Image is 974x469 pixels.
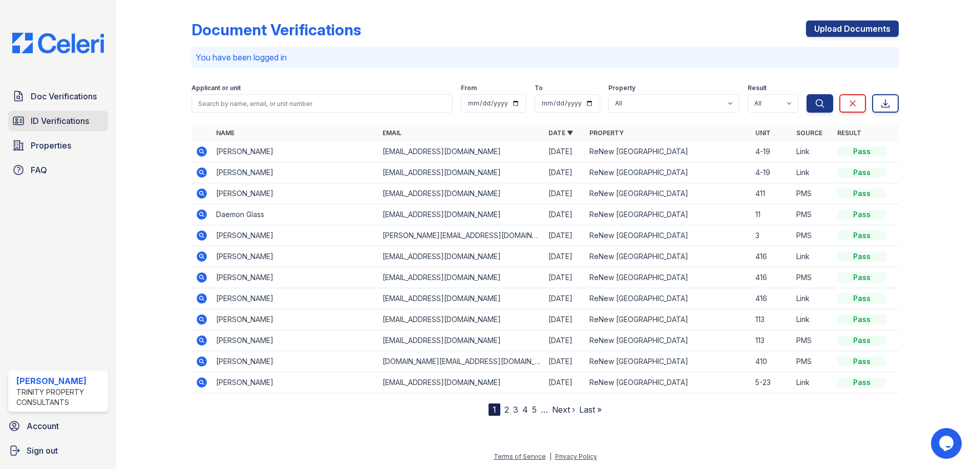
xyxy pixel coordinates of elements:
div: | [549,453,552,460]
td: ReNew [GEOGRAPHIC_DATA] [585,330,751,351]
td: Link [792,246,833,267]
td: [DATE] [544,288,585,309]
td: [PERSON_NAME] [212,183,378,204]
td: ReNew [GEOGRAPHIC_DATA] [585,183,751,204]
span: … [541,403,548,416]
td: [PERSON_NAME][EMAIL_ADDRESS][DOMAIN_NAME] [378,225,544,246]
td: ReNew [GEOGRAPHIC_DATA] [585,162,751,183]
td: ReNew [GEOGRAPHIC_DATA] [585,204,751,225]
td: 410 [751,351,792,372]
td: [DATE] [544,225,585,246]
a: Unit [755,129,771,137]
span: ID Verifications [31,115,89,127]
td: [PERSON_NAME] [212,141,378,162]
td: PMS [792,225,833,246]
td: [EMAIL_ADDRESS][DOMAIN_NAME] [378,141,544,162]
td: [DATE] [544,162,585,183]
td: [DATE] [544,246,585,267]
a: Date ▼ [548,129,573,137]
div: Pass [837,356,886,367]
td: [DATE] [544,183,585,204]
p: You have been logged in [196,51,895,63]
div: Pass [837,377,886,388]
td: [DOMAIN_NAME][EMAIL_ADDRESS][DOMAIN_NAME] [378,351,544,372]
a: ID Verifications [8,111,108,131]
td: PMS [792,351,833,372]
td: [EMAIL_ADDRESS][DOMAIN_NAME] [378,267,544,288]
a: Next › [552,404,575,415]
div: Pass [837,209,886,220]
a: Result [837,129,861,137]
td: [DATE] [544,267,585,288]
td: [EMAIL_ADDRESS][DOMAIN_NAME] [378,162,544,183]
label: To [535,84,543,92]
td: [EMAIL_ADDRESS][DOMAIN_NAME] [378,204,544,225]
div: Pass [837,293,886,304]
td: 411 [751,183,792,204]
td: 416 [751,246,792,267]
td: [DATE] [544,141,585,162]
td: 4-19 [751,162,792,183]
td: [EMAIL_ADDRESS][DOMAIN_NAME] [378,372,544,393]
td: [PERSON_NAME] [212,309,378,330]
td: [PERSON_NAME] [212,330,378,351]
label: Property [608,84,636,92]
td: ReNew [GEOGRAPHIC_DATA] [585,225,751,246]
td: [DATE] [544,351,585,372]
a: Property [589,129,624,137]
td: Link [792,372,833,393]
span: FAQ [31,164,47,176]
td: ReNew [GEOGRAPHIC_DATA] [585,351,751,372]
td: PMS [792,204,833,225]
td: PMS [792,183,833,204]
td: Link [792,288,833,309]
div: Pass [837,314,886,325]
a: Privacy Policy [555,453,597,460]
td: [PERSON_NAME] [212,246,378,267]
a: 2 [504,404,509,415]
td: [DATE] [544,372,585,393]
a: FAQ [8,160,108,180]
td: ReNew [GEOGRAPHIC_DATA] [585,288,751,309]
img: CE_Logo_Blue-a8612792a0a2168367f1c8372b55b34899dd931a85d93a1a3d3e32e68fde9ad4.png [4,33,112,53]
td: ReNew [GEOGRAPHIC_DATA] [585,309,751,330]
span: Sign out [27,444,58,457]
td: 113 [751,330,792,351]
div: Trinity Property Consultants [16,387,104,408]
td: [EMAIL_ADDRESS][DOMAIN_NAME] [378,288,544,309]
a: Properties [8,135,108,156]
td: [EMAIL_ADDRESS][DOMAIN_NAME] [378,246,544,267]
td: [PERSON_NAME] [212,351,378,372]
div: Pass [837,230,886,241]
td: PMS [792,267,833,288]
div: Pass [837,146,886,157]
td: Link [792,141,833,162]
td: ReNew [GEOGRAPHIC_DATA] [585,372,751,393]
label: Result [748,84,767,92]
label: Applicant or unit [192,84,241,92]
td: 113 [751,309,792,330]
td: Daemon Glass [212,204,378,225]
a: Name [216,129,235,137]
a: Last » [579,404,602,415]
div: Pass [837,188,886,199]
td: [PERSON_NAME] [212,162,378,183]
a: Source [796,129,822,137]
td: Link [792,162,833,183]
td: [EMAIL_ADDRESS][DOMAIN_NAME] [378,330,544,351]
td: PMS [792,330,833,351]
td: 4-19 [751,141,792,162]
td: ReNew [GEOGRAPHIC_DATA] [585,246,751,267]
a: Sign out [4,440,112,461]
span: Account [27,420,59,432]
span: Doc Verifications [31,90,97,102]
td: [DATE] [544,330,585,351]
label: From [461,84,477,92]
td: [DATE] [544,309,585,330]
td: [EMAIL_ADDRESS][DOMAIN_NAME] [378,309,544,330]
td: 5-23 [751,372,792,393]
td: [EMAIL_ADDRESS][DOMAIN_NAME] [378,183,544,204]
div: 1 [489,403,500,416]
div: Pass [837,167,886,178]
